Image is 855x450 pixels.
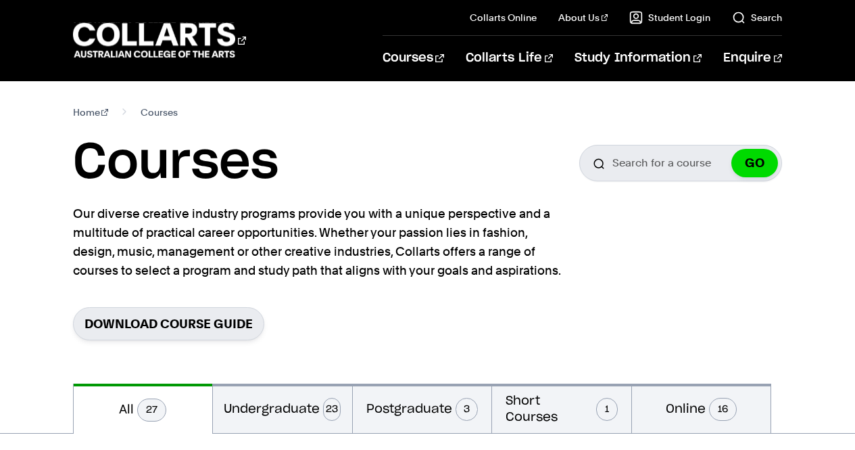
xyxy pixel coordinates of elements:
[470,11,537,24] a: Collarts Online
[353,384,492,433] button: Postgraduate3
[709,398,737,421] span: 16
[73,307,264,340] a: Download Course Guide
[73,133,278,194] h1: Courses
[323,398,341,421] span: 23
[723,36,782,81] a: Enquire
[629,11,710,24] a: Student Login
[579,145,782,181] input: Search for a course
[456,398,479,421] span: 3
[137,399,166,422] span: 27
[575,36,702,81] a: Study Information
[383,36,444,81] a: Courses
[732,11,782,24] a: Search
[73,21,246,60] div: Go to homepage
[632,384,771,433] button: Online16
[73,103,109,122] a: Home
[74,384,213,434] button: All27
[558,11,608,24] a: About Us
[466,36,553,81] a: Collarts Life
[141,103,178,122] span: Courses
[213,384,352,433] button: Undergraduate23
[596,398,618,421] span: 1
[492,384,631,433] button: Short Courses1
[73,204,566,280] p: Our diverse creative industry programs provide you with a unique perspective and a multitude of p...
[731,149,778,177] button: GO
